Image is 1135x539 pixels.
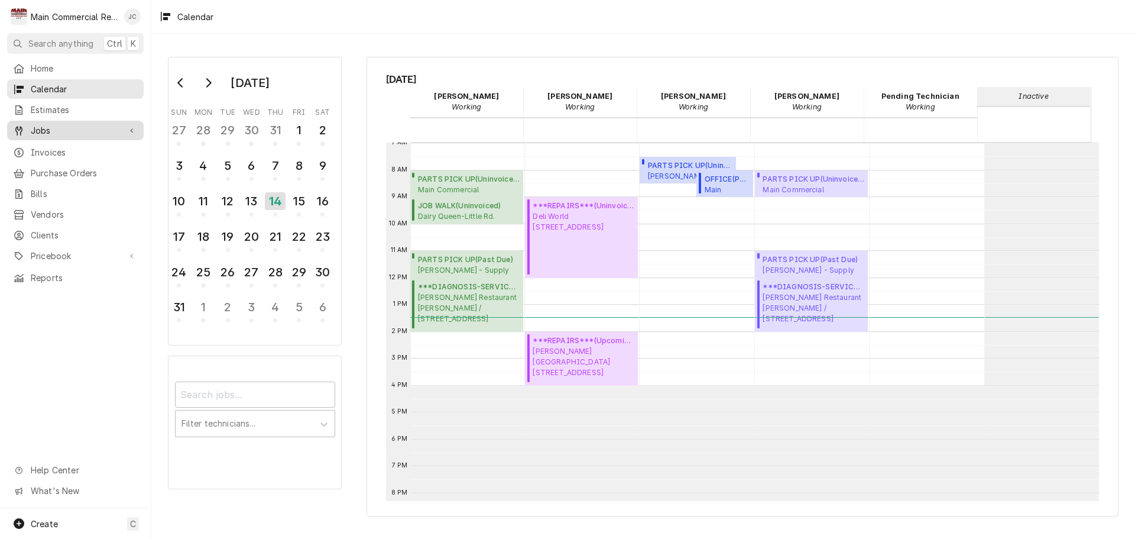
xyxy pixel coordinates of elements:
strong: [PERSON_NAME] [774,92,839,101]
div: 10 [170,192,188,210]
div: 26 [219,263,237,281]
span: PARTS PICK UP ( Uninvoiced ) [418,174,520,185]
strong: [PERSON_NAME] [661,92,726,101]
div: Calendar Day Picker [168,57,342,346]
div: 29 [219,121,237,139]
div: undefined - Inactive [977,87,1091,105]
span: [DATE] [386,72,1100,87]
div: 6 [242,157,261,175]
span: JOB WALK ( Uninvoiced ) [418,201,520,211]
div: PARTS PICK UP(Uninvoiced)Main CommercialMain Commercial - Shop/Office / [STREET_ADDRESS][PERSON_N... [410,170,523,198]
span: Reports [31,272,138,284]
span: 1 PM [390,299,411,309]
div: Pending Technician - Working [864,87,977,117]
div: 25 [194,263,212,281]
span: Dairy Queen-Little Rd. [GEOGRAPHIC_DATA][PERSON_NAME] Dairy Queen-Little Rd. [GEOGRAPHIC_DATA][PE... [418,211,520,221]
div: 24 [170,263,188,281]
div: ***DIAGNOSIS-SERVICE CALL***(Past Due)[PERSON_NAME] Restaurant[PERSON_NAME] / [STREET_ADDRESS] [410,278,523,332]
div: [Service] PARTS PICK UP BAKER DISTRIBUTING Baker / 7716 Rutillio Ct, New Port Richey, FL 34653 ID... [640,157,736,184]
div: [DATE] [226,73,274,93]
div: 15 [290,192,308,210]
span: Vendors [31,208,138,221]
span: Search anything [28,37,93,50]
div: 27 [242,263,261,281]
div: Calendar Filters [175,371,335,450]
a: Calendar [7,79,144,99]
span: Jobs [31,124,120,137]
span: Main Commercial Main Commercial - Shop/Office / [STREET_ADDRESS][PERSON_NAME] [418,185,520,194]
span: Estimates [31,104,138,116]
a: Estimates [7,100,144,120]
div: Mike Marchese - Working [750,87,864,117]
em: Working [565,102,595,111]
div: 19 [219,228,237,246]
div: PARTS PICK UP(Past Due)[PERSON_NAME] - Supply house[STREET_ADDRESS][PERSON_NAME] [410,251,523,278]
th: Thursday [264,104,287,118]
button: Go to previous month [169,73,193,92]
a: Go to Jobs [7,121,144,140]
span: Create [31,519,58,529]
div: 18 [194,228,212,246]
span: Help Center [31,464,137,476]
div: 1 [194,298,212,316]
div: 4 [194,157,212,175]
div: 14 [265,192,286,210]
span: PARTS PICK UP ( Uninvoiced ) [763,174,864,185]
div: PARTS PICK UP(Past Due)[PERSON_NAME] - Supply house[STREET_ADDRESS][PERSON_NAME] [755,251,868,278]
div: 28 [266,263,284,281]
div: ***REPAIRS***(Uninvoiced)Deli World[STREET_ADDRESS] [525,197,638,278]
div: 2 [313,121,332,139]
div: 27 [170,121,188,139]
div: 31 [170,298,188,316]
div: [Service] OFFICE Main Commercial Main Commercial - Shop/Office / 16705 Scheer Blvd, Hudson, FL 34... [696,170,753,198]
div: 8 [290,157,308,175]
div: 31 [266,121,284,139]
span: Ctrl [107,37,122,50]
div: 11 [194,192,212,210]
th: Friday [287,104,311,118]
span: Clients [31,229,138,241]
div: 3 [170,157,188,175]
span: ***DIAGNOSIS-SERVICE CALL*** ( Past Due ) [763,282,864,292]
div: [Service] PARTS PICK UP Main Commercial Main Commercial - Shop/Office / 16705 Scheer Blvd, Hudson... [410,170,523,198]
a: Go to Pricebook [7,246,144,266]
div: 5 [290,298,308,316]
input: Search jobs... [175,382,335,408]
div: M [11,8,27,25]
strong: [PERSON_NAME] [434,92,499,101]
span: 8 PM [388,488,411,498]
span: Bills [31,188,138,200]
div: JC [124,8,141,25]
div: 4 [266,298,284,316]
span: [PERSON_NAME] Restaurant [PERSON_NAME] / [STREET_ADDRESS] [763,292,864,324]
span: 3 PM [388,353,411,363]
span: Main Commercial Main Commercial - Shop/Office / [STREET_ADDRESS][PERSON_NAME] [705,185,750,194]
div: Calendar Filters [168,356,342,489]
span: 9 AM [388,192,411,201]
a: Invoices [7,143,144,162]
div: [Service] JOB WALK Dairy Queen-Little Rd. New Port Richey Dairy Queen-Little Rd. New Port Richey ... [410,197,523,224]
span: 2 PM [388,327,411,336]
div: 13 [242,192,261,210]
div: PARTS PICK UP(Uninvoiced)Main CommercialMain Commercial - Shop/Office / [STREET_ADDRESS][PERSON_N... [755,170,868,198]
span: 11 AM [388,246,411,255]
div: 21 [266,228,284,246]
div: [Service] ***REPAIRS*** Deli World 701 W Jefferson St, Brooksville, FL 34601 ID: JOB-1208 Status:... [525,197,638,278]
div: 29 [290,263,308,281]
span: 10 AM [386,219,411,228]
span: 7 AM [389,138,411,147]
span: 12 PM [386,273,411,282]
div: [Service] ***DIAGNOSIS-SERVICE CALL*** Christo's Restaurant Christo's / 3136 Little Rd, Trinity, ... [410,278,523,332]
th: Saturday [311,104,335,118]
strong: [PERSON_NAME] [547,92,612,101]
span: 7 PM [389,461,411,470]
a: Purchase Orders [7,163,144,183]
div: Caleb Gorton - Working [410,87,524,117]
span: K [131,37,136,50]
span: 4 PM [388,380,411,390]
em: Working [452,102,481,111]
div: ***DIAGNOSIS-SERVICE CALL***(Past Due)[PERSON_NAME] Restaurant[PERSON_NAME] / [STREET_ADDRESS] [755,278,868,332]
span: Deli World [STREET_ADDRESS] [533,211,634,233]
span: What's New [31,485,137,497]
div: Dorian Wertz - Working [523,87,637,117]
